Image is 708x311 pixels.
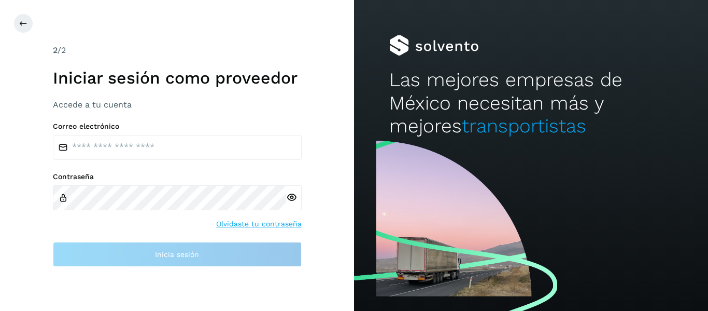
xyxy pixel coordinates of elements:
[53,242,302,267] button: Inicia sesión
[53,172,302,181] label: Contraseña
[53,68,302,88] h1: Iniciar sesión como proveedor
[216,219,302,229] a: Olvidaste tu contraseña
[53,122,302,131] label: Correo electrónico
[462,115,586,137] span: transportistas
[53,100,302,110] h3: Accede a tu cuenta
[389,69,672,138] h2: Las mejores empresas de México necesitan más y mejores
[53,44,302,57] div: /2
[155,251,199,258] span: Inicia sesión
[53,45,58,55] span: 2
